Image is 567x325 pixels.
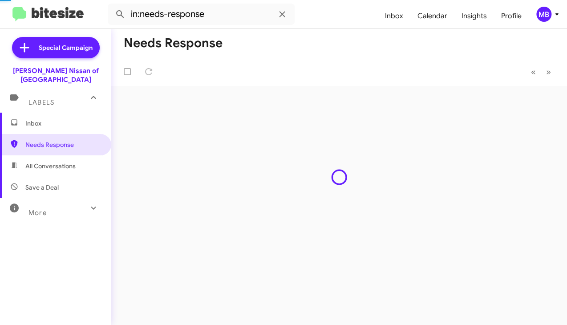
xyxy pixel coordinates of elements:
a: Inbox [378,3,410,29]
a: Calendar [410,3,454,29]
span: All Conversations [25,162,76,171]
nav: Page navigation example [526,63,556,81]
span: Needs Response [25,140,101,149]
button: Next [541,63,556,81]
h1: Needs Response [124,36,223,50]
a: Special Campaign [12,37,100,58]
span: Inbox [25,119,101,128]
span: More [28,209,47,217]
span: Special Campaign [39,43,93,52]
span: Save a Deal [25,183,59,192]
input: Search [108,4,295,25]
a: Profile [494,3,529,29]
span: « [531,66,536,77]
a: Insights [454,3,494,29]
span: Labels [28,98,54,106]
button: MB [529,7,557,22]
div: MB [536,7,551,22]
button: Previous [526,63,541,81]
span: » [546,66,551,77]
